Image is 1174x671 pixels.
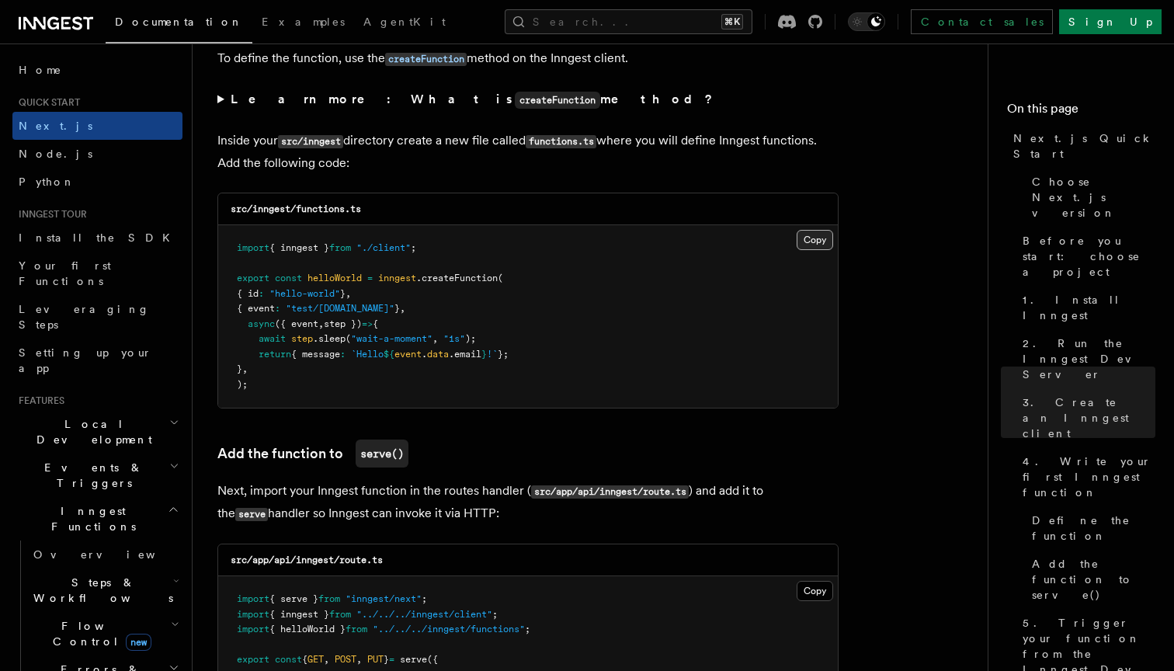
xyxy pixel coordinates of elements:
span: return [259,349,291,360]
a: Next.js Quick Start [1007,124,1155,168]
a: Before you start: choose a project [1016,227,1155,286]
span: } [384,654,389,665]
button: Search...⌘K [505,9,752,34]
a: Home [12,56,182,84]
button: Copy [797,230,833,250]
a: AgentKit [354,5,455,42]
span: Leveraging Steps [19,303,150,331]
code: src/inngest [278,135,343,148]
span: from [318,593,340,604]
span: "hello-world" [269,288,340,299]
span: { serve } [269,593,318,604]
span: Choose Next.js version [1032,174,1155,221]
a: Add the function to serve() [1026,550,1155,609]
span: PUT [367,654,384,665]
span: async [248,318,275,329]
button: Steps & Workflows [27,568,182,612]
span: ({ [427,654,438,665]
span: { [302,654,307,665]
span: 1. Install Inngest [1023,292,1155,323]
span: serve [400,654,427,665]
span: }; [498,349,509,360]
span: { [373,318,378,329]
span: await [259,333,286,344]
span: import [237,242,269,253]
span: => [362,318,373,329]
span: "../../../inngest/functions" [373,624,525,634]
summary: Learn more: What iscreateFunctionmethod? [217,89,839,111]
span: = [389,654,394,665]
button: Copy [797,581,833,601]
span: Home [19,62,62,78]
a: Examples [252,5,354,42]
span: . [422,349,427,360]
span: : [259,288,264,299]
span: AgentKit [363,16,446,28]
span: Define the function [1032,513,1155,544]
a: Overview [27,541,182,568]
span: { id [237,288,259,299]
p: To define the function, use the method on the Inngest client. [217,47,839,70]
span: new [126,634,151,651]
span: Features [12,395,64,407]
a: Node.js [12,140,182,168]
span: : [275,303,280,314]
code: serve [235,508,268,521]
span: Quick start [12,96,80,109]
a: Next.js [12,112,182,140]
span: from [329,242,351,253]
span: ( [498,273,503,283]
span: 2. Run the Inngest Dev Server [1023,335,1155,382]
a: Sign Up [1059,9,1162,34]
span: import [237,593,269,604]
span: = [367,273,373,283]
span: 3. Create an Inngest client [1023,395,1155,441]
span: } [340,288,346,299]
span: ${ [384,349,394,360]
span: { helloWorld } [269,624,346,634]
span: `Hello [351,349,384,360]
span: , [242,363,248,374]
a: Setting up your app [12,339,182,382]
a: createFunction [385,50,467,65]
span: Inngest Functions [12,503,168,534]
span: { event [237,303,275,314]
span: Steps & Workflows [27,575,173,606]
span: .email [449,349,481,360]
span: .createFunction [416,273,498,283]
a: Define the function [1026,506,1155,550]
span: !` [487,349,498,360]
a: Contact sales [911,9,1053,34]
a: Leveraging Steps [12,295,182,339]
span: POST [335,654,356,665]
span: ); [237,379,248,390]
span: : [340,349,346,360]
p: Next, import your Inngest function in the routes handler ( ) and add it to the handler so Inngest... [217,480,839,525]
code: src/inngest/functions.ts [231,203,361,214]
span: , [318,318,324,329]
span: , [400,303,405,314]
span: ); [465,333,476,344]
span: step }) [324,318,362,329]
button: Flow Controlnew [27,612,182,655]
span: helloWorld [307,273,362,283]
span: "test/[DOMAIN_NAME]" [286,303,394,314]
span: Python [19,176,75,188]
code: functions.ts [526,135,596,148]
span: { inngest } [269,242,329,253]
span: ; [492,609,498,620]
span: Add the function to serve() [1032,556,1155,603]
a: Your first Functions [12,252,182,295]
button: Local Development [12,410,182,454]
span: Examples [262,16,345,28]
span: } [481,349,487,360]
code: serve() [356,440,408,468]
span: from [329,609,351,620]
span: Setting up your app [19,346,152,374]
span: step [291,333,313,344]
span: event [394,349,422,360]
span: export [237,654,269,665]
a: Python [12,168,182,196]
code: createFunction [515,92,600,109]
span: { inngest } [269,609,329,620]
